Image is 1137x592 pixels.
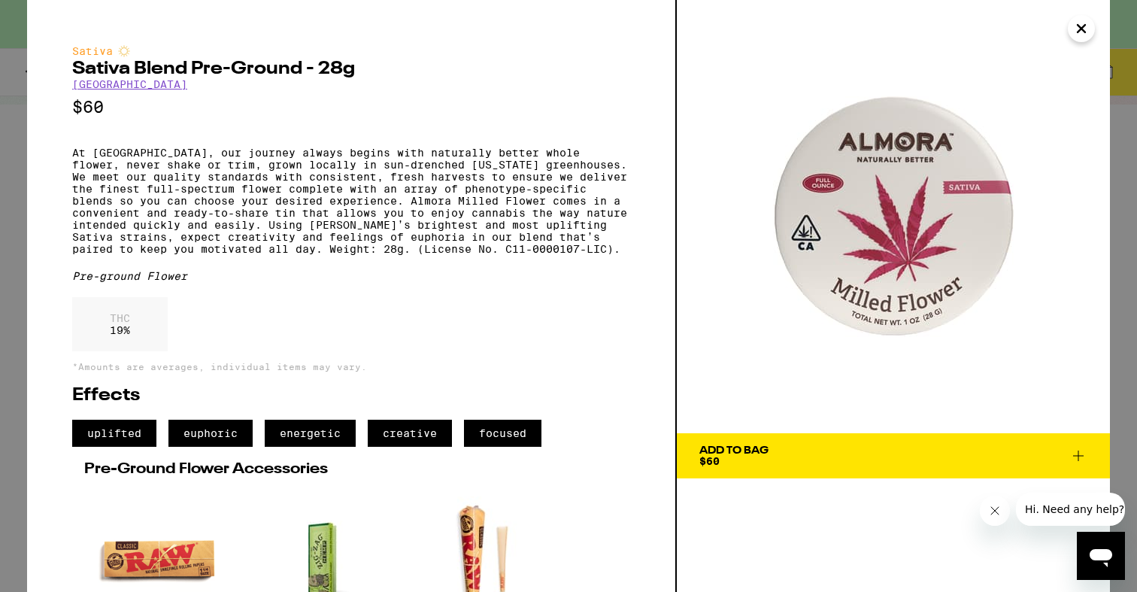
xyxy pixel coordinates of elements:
iframe: Close message [980,496,1010,526]
img: sativaColor.svg [118,45,130,57]
h2: Effects [72,387,630,405]
p: THC [110,312,130,324]
h2: Sativa Blend Pre-Ground - 28g [72,60,630,78]
div: Pre-ground Flower [72,270,630,282]
span: uplifted [72,420,156,447]
button: Close [1068,15,1095,42]
span: $60 [699,455,720,467]
span: energetic [265,420,356,447]
span: focused [464,420,541,447]
iframe: Button to launch messaging window [1077,532,1125,580]
div: Add To Bag [699,445,769,456]
span: euphoric [168,420,253,447]
a: [GEOGRAPHIC_DATA] [72,78,187,90]
button: Add To Bag$60 [677,433,1110,478]
div: 19 % [72,297,168,351]
h2: Pre-Ground Flower Accessories [84,462,618,477]
p: *Amounts are averages, individual items may vary. [72,362,630,372]
p: $60 [72,98,630,117]
span: creative [368,420,452,447]
div: Sativa [72,45,630,57]
iframe: Message from company [1016,493,1125,526]
p: At [GEOGRAPHIC_DATA], our journey always begins with naturally better whole flower, never shake o... [72,147,630,255]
